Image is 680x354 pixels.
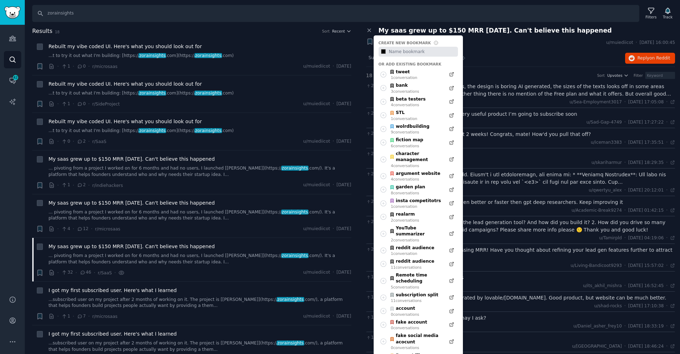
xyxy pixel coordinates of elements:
[366,171,379,177] span: 2
[49,287,177,294] a: I got my first subscribed user. Here's what I learned
[333,63,334,70] span: ·
[382,151,675,158] div: [PERSON_NAME] mate🥳
[322,29,330,34] div: Sort
[333,138,334,145] span: ·
[88,313,90,320] span: ·
[49,155,215,163] a: My saas grew up to $150 MRR [DATE]. Can't believe this happened
[390,225,442,238] div: YouTube summarizer
[624,207,626,214] span: ·
[49,80,202,88] span: Rebuilt my vibe coded UI. Here's what you should look out for
[569,99,622,104] span: u/Sea-Employment3017
[390,184,425,190] div: garden plan
[57,100,59,108] span: ·
[75,269,77,276] span: ·
[624,323,626,330] span: ·
[73,63,74,70] span: ·
[382,199,675,206] div: Great, man! For me it is often even better or faster then gpt deep researchers. Keep improving it
[303,138,330,145] span: u/muiediicot
[624,139,626,146] span: ·
[391,204,441,209] div: 1 conversation
[390,245,434,251] div: reddit audience
[336,313,351,320] span: [DATE]
[73,182,74,189] span: ·
[382,246,675,261] div: Congrats on the growth and crossing MRR! Have you thought about refining your lead gen features f...
[138,91,166,96] span: zorainsights
[391,312,419,317] div: 0 conversation s
[636,40,637,46] span: ·
[92,102,120,107] span: r/SideProject
[624,235,626,241] span: ·
[628,303,664,309] span: [DATE] 17:10:38
[390,151,442,163] div: character management
[624,343,626,350] span: ·
[336,269,351,276] span: [DATE]
[628,99,664,105] span: [DATE] 17:05:08
[382,110,675,118] div: Man you did a really good job. Very useful product I’m going to subscribe soon
[281,210,309,215] span: zorainsights
[390,319,427,326] div: fake account
[391,177,441,182] div: 4 conversation s
[57,225,59,233] span: ·
[625,53,675,64] button: Replyon Reddit
[303,63,330,70] span: u/muiediicot
[61,313,70,320] span: 1
[666,343,668,350] span: ·
[391,116,418,121] div: 1 conversation
[49,209,351,222] a: ... pivoting from a project I worked on for 6 months and had no users, I launched [[PERSON_NAME]]...
[390,137,423,143] div: fiction map
[80,269,91,276] span: 46
[336,63,351,70] span: [DATE]
[114,269,116,276] span: ·
[92,139,106,144] span: r/SaaS
[88,182,90,189] span: ·
[390,110,417,116] div: STL
[333,269,334,276] span: ·
[49,118,202,125] span: Rebuilt my vibe coded UI. Here's what you should look out for
[591,160,622,165] span: u/skariharmur
[366,199,379,205] span: 2
[49,199,215,207] span: My saas grew up to $150 MRR [DATE]. Can't believe this happened
[73,225,74,233] span: ·
[591,140,622,145] span: u/iceman3383
[390,124,430,130] div: wolrdbuilding
[61,226,70,232] span: 4
[637,55,670,62] span: Reply
[336,101,351,107] span: [DATE]
[138,53,166,58] span: zorainsights
[379,62,458,67] div: Or add existing bookmark
[391,238,442,242] div: 2 conversation s
[366,110,379,117] span: 2
[49,253,351,265] a: ... pivoting from a project I worked on for 6 months and had no users, I launched [[PERSON_NAME]]...
[303,313,330,320] span: u/muiediicot
[57,63,59,70] span: ·
[91,225,92,233] span: ·
[32,27,52,36] span: Results
[336,226,351,232] span: [DATE]
[628,139,664,146] span: [DATE] 17:35:51
[303,269,330,276] span: u/muiediicot
[336,138,351,145] span: [DATE]
[666,207,668,214] span: ·
[666,283,668,289] span: ·
[49,128,351,134] a: ...t to try it out what I'm building: [https://zorainsights.com](https://zorainsights.com)
[628,207,664,214] span: [DATE] 01:42:15
[88,63,90,70] span: ·
[61,138,70,145] span: 0
[589,188,622,193] span: u/qwertyu_alex
[624,119,626,126] span: ·
[628,235,664,241] span: [DATE] 04:19:06
[49,43,202,50] a: Rebuilt my vibe coded UI. Here's what you should look out for
[303,226,330,232] span: u/muiediicot
[628,323,664,330] span: [DATE] 18:33:19
[366,294,379,301] span: 1
[607,73,622,78] span: Upvotes
[49,243,215,250] a: My saas grew up to $150 MRR [DATE]. Can't believe this happened
[77,313,86,320] span: 7
[194,128,222,133] span: zorainsights
[281,166,309,171] span: zorainsights
[390,82,419,89] div: bank
[4,6,21,19] img: GummySearch logo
